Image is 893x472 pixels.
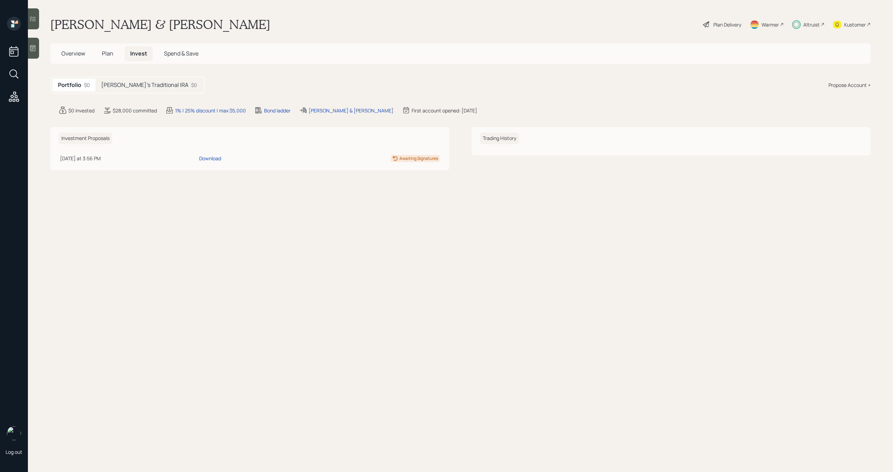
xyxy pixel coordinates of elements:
[191,81,197,89] div: $0
[68,107,95,114] div: $0 invested
[101,82,188,88] h5: [PERSON_NAME]'s Traditional IRA
[58,82,81,88] h5: Portfolio
[102,50,113,57] span: Plan
[412,107,477,114] div: First account opened: [DATE]
[175,107,246,114] div: 1% | 25% discount | max $5,000
[6,449,22,455] div: Log out
[309,107,393,114] div: [PERSON_NAME] & [PERSON_NAME]
[113,107,157,114] div: $28,000 committed
[199,155,221,162] div: Download
[130,50,147,57] span: Invest
[264,107,291,114] div: Bond ladder
[713,21,741,28] div: Plan Delivery
[60,155,196,162] div: [DATE] at 3:56 PM
[7,426,21,440] img: michael-russo-headshot.png
[50,17,270,32] h1: [PERSON_NAME] & [PERSON_NAME]
[828,81,871,89] div: Propose Account +
[164,50,198,57] span: Spend & Save
[59,133,112,144] h6: Investment Proposals
[399,155,438,162] div: Awaiting Signatures
[844,21,866,28] div: Kustomer
[61,50,85,57] span: Overview
[84,81,90,89] div: $0
[803,21,820,28] div: Altruist
[761,21,779,28] div: Warmer
[480,133,519,144] h6: Trading History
